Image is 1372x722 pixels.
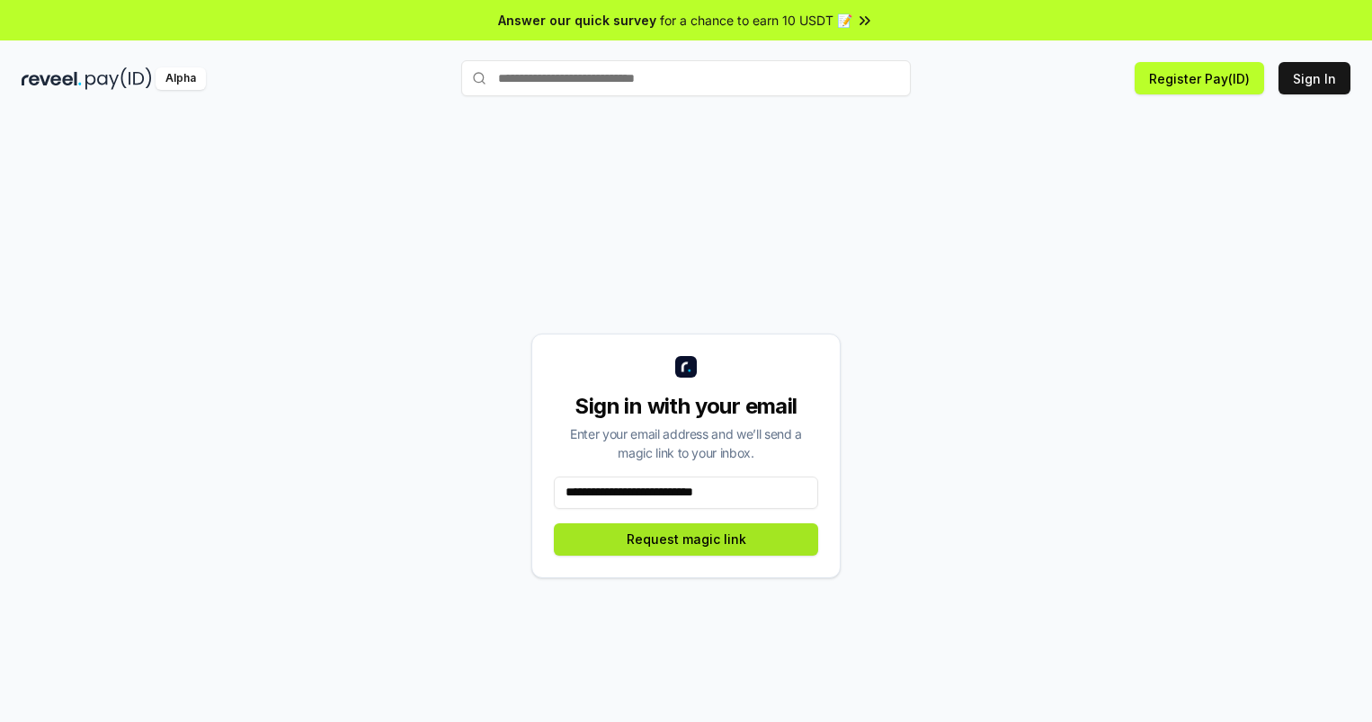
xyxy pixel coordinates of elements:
div: Sign in with your email [554,392,818,421]
span: for a chance to earn 10 USDT 📝 [660,11,852,30]
img: reveel_dark [22,67,82,90]
button: Register Pay(ID) [1135,62,1264,94]
button: Request magic link [554,523,818,556]
div: Enter your email address and we’ll send a magic link to your inbox. [554,424,818,462]
button: Sign In [1278,62,1350,94]
div: Alpha [156,67,206,90]
img: pay_id [85,67,152,90]
span: Answer our quick survey [498,11,656,30]
img: logo_small [675,356,697,378]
